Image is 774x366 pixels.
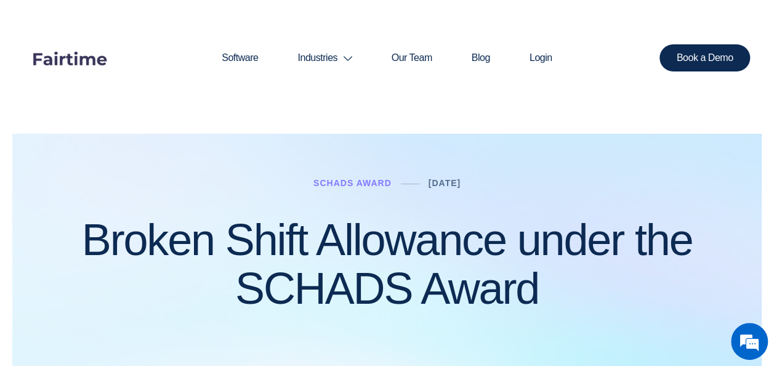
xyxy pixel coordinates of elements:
textarea: Type your message and hit 'Enter' [6,239,235,282]
span: Book a Demo [677,53,733,63]
a: Industries [278,28,371,87]
a: Schads Award [313,178,392,188]
div: Minimize live chat window [202,6,232,36]
span: We're online! [71,107,170,231]
a: Software [202,28,278,87]
a: Our Team [372,28,452,87]
a: Book a Demo [659,44,751,71]
a: [DATE] [429,178,461,188]
h1: Broken Shift Allowance under the SCHADS Award [25,216,749,313]
a: Login [510,28,572,87]
div: Chat with us now [64,69,207,85]
a: Blog [452,28,510,87]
